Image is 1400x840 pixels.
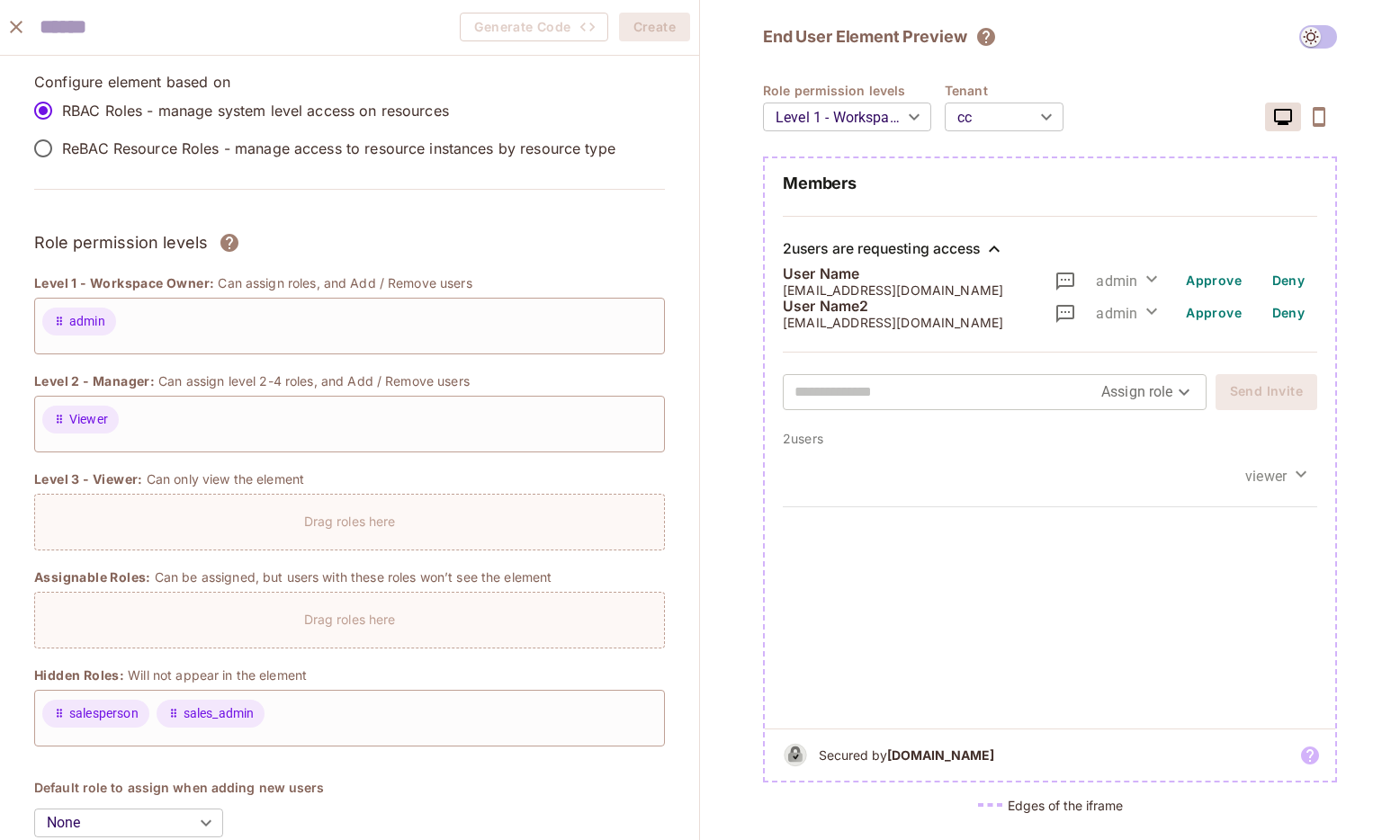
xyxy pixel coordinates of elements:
[1087,299,1168,328] button: admin
[779,738,812,772] img: b&w logo
[184,704,255,723] span: sales_admin
[975,26,997,48] svg: The element will only show tenant specific content. No user information will be visible across te...
[69,704,139,723] span: salesperson
[1245,466,1287,487] span: viewer
[783,173,1317,194] h2: Members
[763,92,931,142] div: Level 1 - Workspace Owner
[763,82,945,99] h4: Role permission levels
[1054,271,1076,292] svg: Message accompanying the request will be displayed here
[155,568,552,585] p: Can be assigned, but users with these roles won’t see the element
[219,232,240,254] svg: Assign roles to different permission levels and grant users the correct rights over each element....
[1179,299,1249,328] button: Approve
[1008,797,1123,814] h5: Edges of the iframe
[1216,374,1317,410] button: Send Invite
[1096,303,1137,324] span: admin
[62,139,615,158] p: ReBAC Resource Roles - manage access to resource instances by resource type
[1260,299,1317,328] button: Deny
[945,82,1077,99] h4: Tenant
[304,513,396,530] p: Drag roles here
[34,72,665,92] p: Configure element based on
[819,746,994,764] h5: Secured by
[1260,267,1317,296] button: Deny
[783,316,1003,330] p: [EMAIL_ADDRESS][DOMAIN_NAME]
[1101,378,1195,407] div: Assign role
[783,298,1003,316] p: User Name2
[887,747,994,763] b: [DOMAIN_NAME]
[34,470,143,488] span: Level 3 - Viewer:
[147,470,304,487] p: Can only view the element
[34,229,208,256] h3: Role permission levels
[62,101,449,121] p: RBAC Roles - manage system level access on resources
[460,13,608,41] span: Create the element to generate code
[945,92,1063,142] div: cc
[304,611,396,628] p: Drag roles here
[783,265,1003,283] p: User Name
[1096,271,1137,291] span: admin
[783,430,1317,447] p: 2 users
[34,666,124,684] span: Hidden Roles:
[128,666,307,684] p: Will not appear in the element
[1179,267,1249,296] button: Approve
[34,568,151,586] span: Assignable Roles:
[158,372,470,389] p: Can assign level 2-4 roles, and Add / Remove users
[34,779,665,796] h4: Default role to assign when adding new users
[1087,267,1168,296] button: admin
[34,274,214,292] span: Level 1 - Workspace Owner:
[763,26,966,48] h2: End User Element Preview
[218,274,471,291] p: Can assign roles, and Add / Remove users
[34,372,155,390] span: Level 2 - Manager:
[69,312,105,331] span: admin
[460,13,608,41] button: Generate Code
[783,240,980,258] div: 2 users are requesting access
[1054,303,1076,325] svg: Message accompanying the request will be displayed here
[1236,462,1317,491] button: viewer
[69,410,108,429] span: Viewer
[619,13,690,41] button: Create
[783,283,1003,298] p: [EMAIL_ADDRESS][DOMAIN_NAME]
